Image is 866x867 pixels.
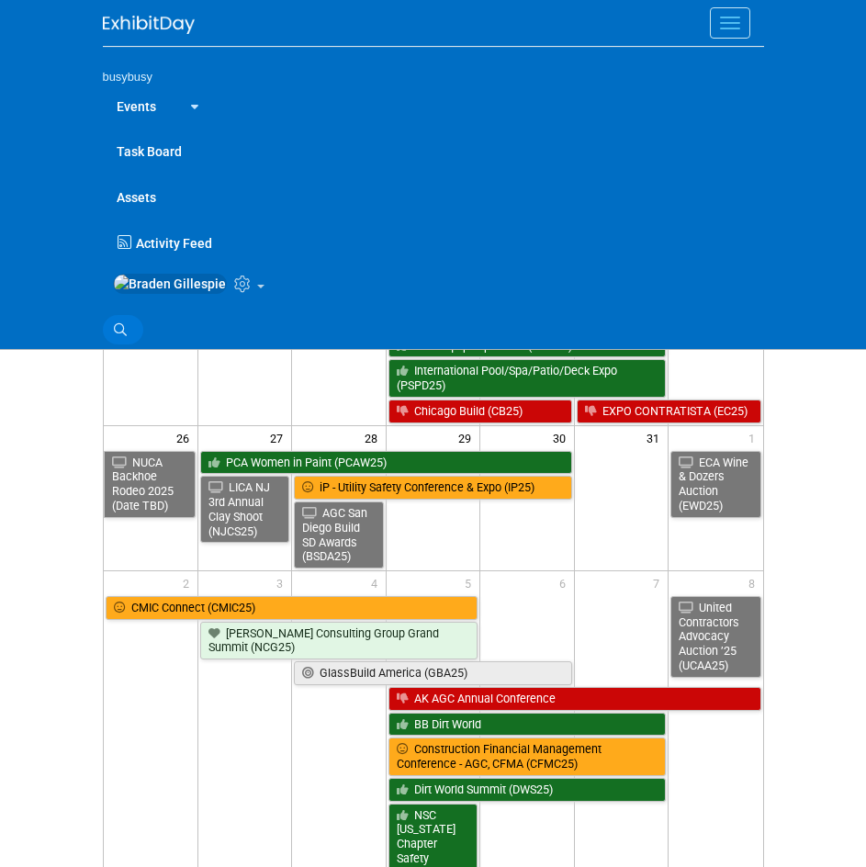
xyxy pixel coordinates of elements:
[577,400,761,423] a: EXPO CONTRATISTA (EC25)
[200,476,290,543] a: LICA NJ 3rd Annual Clay Shoot (NJCS25)
[557,571,574,594] span: 6
[181,571,197,594] span: 2
[136,236,212,251] span: Activity Feed
[388,738,667,775] a: Construction Financial Management Conference - AGC, CFMA (CFMC25)
[670,451,760,518] a: ECA Wine & Dozers Auction (EWD25)
[747,426,763,449] span: 1
[551,426,574,449] span: 30
[294,476,572,500] a: iP - Utility Safety Conference & Expo (IP25)
[268,426,291,449] span: 27
[388,687,761,711] a: AK AGC Annual Conference
[369,571,386,594] span: 4
[388,400,572,423] a: Chicago Build (CB25)
[463,571,479,594] span: 5
[200,622,478,659] a: [PERSON_NAME] Consulting Group Grand Summit (NCG25)
[104,451,196,518] a: NUCA Backhoe Rodeo 2025 (Date TBD)
[106,596,478,620] a: CMIC Connect (CMIC25)
[388,713,667,737] a: BB Dirt World
[174,426,197,449] span: 26
[200,451,572,475] a: PCA Women in Paint (PCAW25)
[645,426,668,449] span: 31
[710,7,750,39] button: Menu
[456,426,479,449] span: 29
[651,571,668,594] span: 7
[747,571,763,594] span: 8
[103,70,152,84] span: busybusy
[388,778,667,802] a: Dirt World Summit (DWS25)
[103,174,764,220] a: Assets
[294,501,384,569] a: AGC San Diego Build SD Awards (BSDA25)
[103,128,764,174] a: Task Board
[275,571,291,594] span: 3
[388,359,667,397] a: International Pool/Spa/Patio/Deck Expo (PSPD25)
[363,426,386,449] span: 28
[294,661,572,685] a: GlassBuild America (GBA25)
[103,16,195,34] img: ExhibitDay
[113,274,227,294] img: Braden Gillespie
[103,83,170,129] a: Events
[113,220,764,257] a: Activity Feed
[670,596,760,678] a: United Contractors Advocacy Auction ’25 (UCAA25)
